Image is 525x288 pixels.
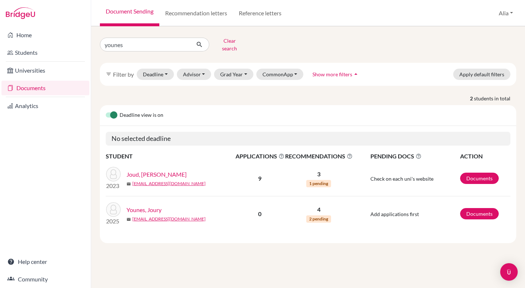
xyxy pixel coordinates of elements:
span: PENDING DOCS [370,152,459,161]
a: Home [1,28,89,42]
a: Documents [460,208,499,219]
img: Younes, Joury [106,202,121,217]
span: 1 pending [306,180,331,187]
a: Community [1,272,89,287]
span: Add applications first [370,211,419,217]
span: Check on each uni's website [370,176,433,182]
div: Open Intercom Messenger [500,263,518,281]
th: ACTION [460,151,510,161]
input: Find student by name... [100,38,190,51]
span: Filter by [113,71,134,78]
p: 2025 [106,217,121,226]
span: mail [127,182,131,186]
a: Younes, Joury [127,206,162,214]
i: filter_list [106,71,112,77]
a: Analytics [1,99,89,113]
button: Apply default filters [453,69,510,80]
b: 9 [258,175,261,182]
a: Documents [460,173,499,184]
a: Help center [1,254,89,269]
img: Bridge-U [6,7,35,19]
b: 0 [258,210,261,217]
h5: No selected deadline [106,132,510,146]
button: Alia [495,6,516,20]
button: Grad Year [214,69,253,80]
span: students in total [474,95,516,102]
a: Documents [1,81,89,95]
a: [EMAIL_ADDRESS][DOMAIN_NAME] [132,216,206,222]
p: 4 [285,205,353,214]
span: Deadline view is on [120,111,163,120]
button: Advisor [177,69,211,80]
span: RECOMMENDATIONS [285,152,353,161]
span: Show more filters [312,71,352,77]
img: Joud, Younes [106,167,121,181]
a: Universities [1,63,89,78]
a: [EMAIL_ADDRESS][DOMAIN_NAME] [132,180,206,187]
button: Deadline [137,69,174,80]
p: 2023 [106,181,121,190]
span: 2 pending [306,215,331,223]
i: arrow_drop_up [352,70,359,78]
strong: 2 [470,95,474,102]
button: CommonApp [256,69,304,80]
span: APPLICATIONS [236,152,284,161]
th: STUDENT [106,151,235,161]
p: 3 [285,170,353,178]
a: Joud, [PERSON_NAME] [127,170,187,179]
button: Show more filtersarrow_drop_up [306,69,366,80]
button: Clear search [209,35,250,54]
span: mail [127,217,131,222]
a: Students [1,45,89,60]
